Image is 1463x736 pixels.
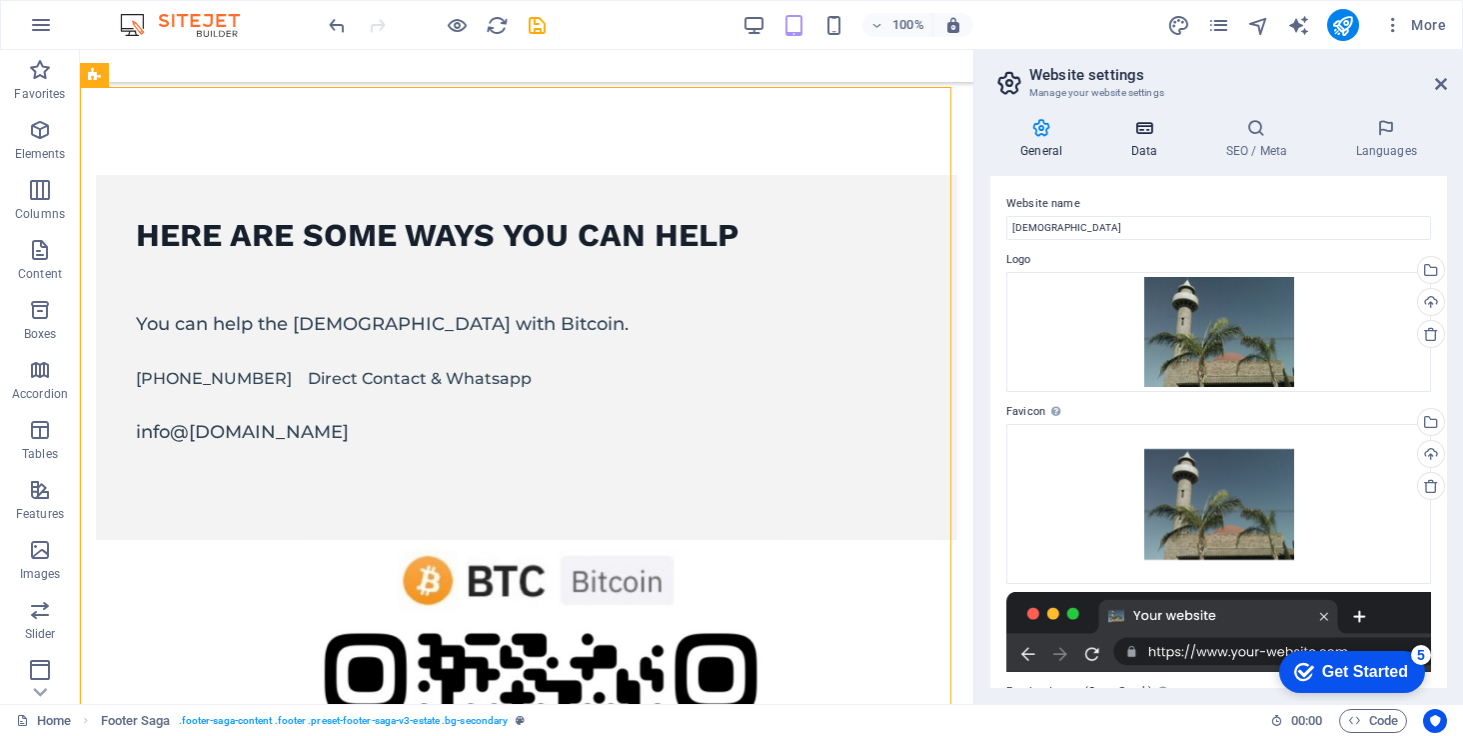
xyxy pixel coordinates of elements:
h4: Data [1100,118,1195,160]
button: pages [1207,13,1231,37]
span: More [1383,15,1446,35]
p: Slider [25,626,56,642]
p: Images [20,566,61,582]
label: Logo [1006,248,1431,272]
p: Columns [15,206,65,222]
span: . footer-saga-content .footer .preset-footer-saga-v3-estate .bg-secondary [179,709,509,733]
button: navigator [1247,13,1271,37]
h6: Session time [1270,709,1323,733]
i: Undo: change_data (Ctrl+Z) [326,14,349,37]
button: 100% [862,13,933,37]
i: Publish [1331,14,1354,37]
div: Get Started [63,22,149,40]
span: Code [1348,709,1398,733]
p: Tables [22,446,58,462]
button: Click here to leave preview mode and continue editing [445,13,469,37]
i: Save (Ctrl+S) [526,14,549,37]
p: Elements [15,146,66,162]
i: Navigator [1247,14,1270,37]
span: Click to select. Double-click to edit [101,709,171,733]
nav: breadcrumb [101,709,526,733]
input: Name... [1006,216,1431,240]
h6: 100% [892,13,924,37]
button: undo [325,13,349,37]
label: Preview Image (Open Graph) [1006,680,1431,704]
div: Get Started 5 items remaining, 0% complete [20,10,166,52]
p: Favorites [14,86,65,102]
h4: Languages [1325,118,1447,160]
button: More [1375,9,1454,41]
img: Editor Logo [115,13,265,37]
button: publish [1327,9,1359,41]
div: 54-_QqUzvfDfeLNjZWhtRHLUg.jpg [1006,272,1431,393]
button: Code [1339,709,1407,733]
p: Content [18,266,62,282]
button: design [1167,13,1191,37]
button: Usercentrics [1423,709,1447,733]
div: 5 [152,4,172,24]
a: Click to cancel selection. Double-click to open Pages [16,709,71,733]
h2: Website settings [1029,66,1447,84]
span: 00 00 [1291,709,1322,733]
i: This element is a customizable preset [516,715,525,726]
div: 54-_QqUzvfDfeLNjZWhtRHLUg-YmyvJMGJXQqxFDY7ksG0vQ.png [1006,424,1431,584]
h3: Manage your website settings [1029,84,1407,102]
h4: General [990,118,1100,160]
p: Boxes [24,326,57,342]
button: text_generator [1287,13,1311,37]
p: Accordion [12,386,68,402]
i: On resize automatically adjust zoom level to fit chosen device. [944,16,962,34]
span: : [1305,713,1308,728]
label: Favicon [1006,400,1431,424]
p: Features [16,506,64,522]
button: reload [485,13,509,37]
label: Website name [1006,192,1431,216]
button: save [525,13,549,37]
i: AI Writer [1287,14,1310,37]
h4: SEO / Meta [1195,118,1325,160]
